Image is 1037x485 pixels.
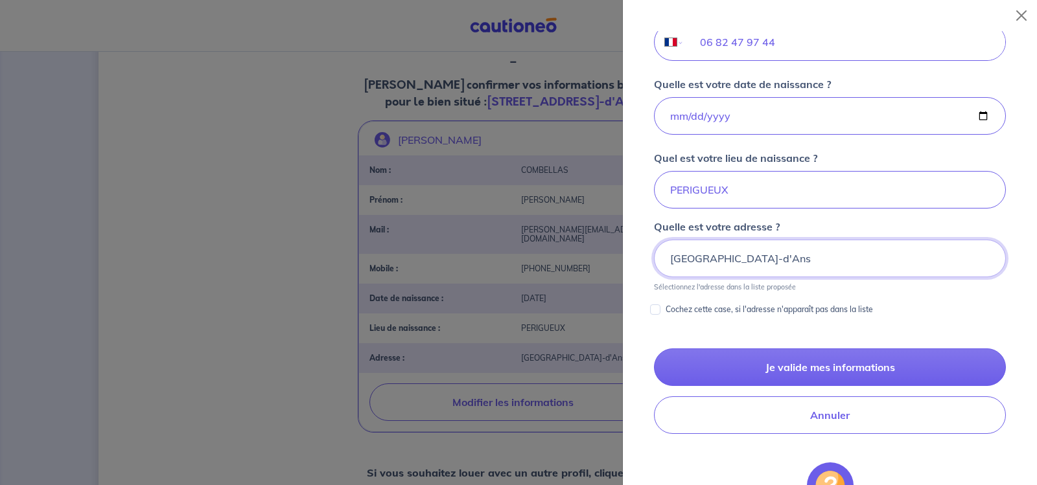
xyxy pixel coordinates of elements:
[684,24,1005,60] input: 08 09 89 09 09
[654,396,1006,434] button: Annuler
[1011,5,1032,26] button: Close
[654,219,780,234] p: Quelle est votre adresse ?
[654,282,796,291] p: Sélectionnez l'adresse dans la liste proposée
[654,76,831,92] p: Quelle est votre date de naissance ?
[654,150,817,166] p: Quel est votre lieu de naissance ?
[666,302,873,317] p: Cochez cette case, si l'adresse n'apparaît pas dans la liste
[654,97,1006,135] input: 01/01/1980
[654,171,1006,209] input: Paris
[654,348,1006,386] button: Je valide mes informations
[654,240,1006,277] input: 11 rue de la liberté 75000 Paris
